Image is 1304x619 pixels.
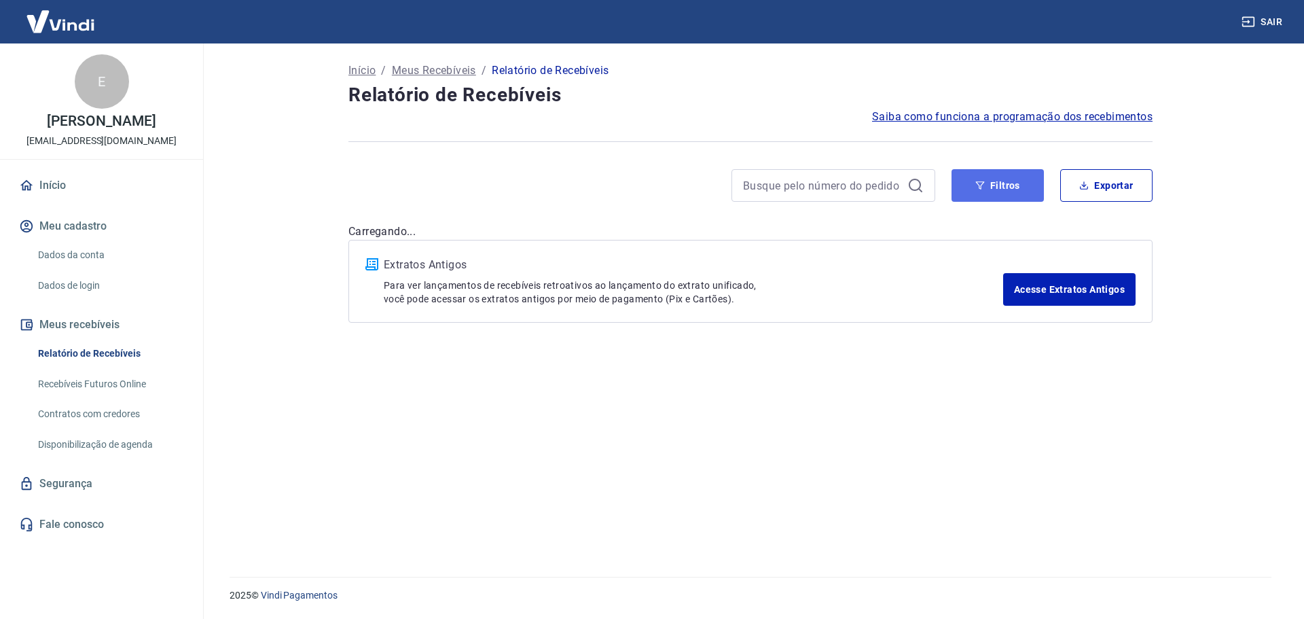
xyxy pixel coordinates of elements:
a: Início [348,63,376,79]
p: [PERSON_NAME] [47,114,156,128]
a: Disponibilização de agenda [33,431,187,459]
p: Carregando... [348,224,1153,240]
p: 2025 © [230,588,1271,603]
a: Vindi Pagamentos [261,590,338,601]
a: Acesse Extratos Antigos [1003,273,1136,306]
button: Meus recebíveis [16,310,187,340]
a: Segurança [16,469,187,499]
a: Dados da conta [33,241,187,269]
p: / [482,63,486,79]
img: Vindi [16,1,105,42]
a: Fale conosco [16,510,187,540]
div: E [75,54,129,109]
button: Exportar [1060,169,1153,202]
a: Contratos com credores [33,400,187,428]
p: Relatório de Recebíveis [492,63,609,79]
button: Meu cadastro [16,211,187,241]
p: Para ver lançamentos de recebíveis retroativos ao lançamento do extrato unificado, você pode aces... [384,279,1003,306]
input: Busque pelo número do pedido [743,175,902,196]
p: [EMAIL_ADDRESS][DOMAIN_NAME] [26,134,177,148]
button: Sair [1239,10,1288,35]
a: Recebíveis Futuros Online [33,370,187,398]
a: Dados de login [33,272,187,300]
h4: Relatório de Recebíveis [348,82,1153,109]
p: / [381,63,386,79]
a: Início [16,171,187,200]
a: Meus Recebíveis [392,63,476,79]
p: Extratos Antigos [384,257,1003,273]
a: Saiba como funciona a programação dos recebimentos [872,109,1153,125]
a: Relatório de Recebíveis [33,340,187,368]
img: ícone [365,258,378,270]
button: Filtros [952,169,1044,202]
